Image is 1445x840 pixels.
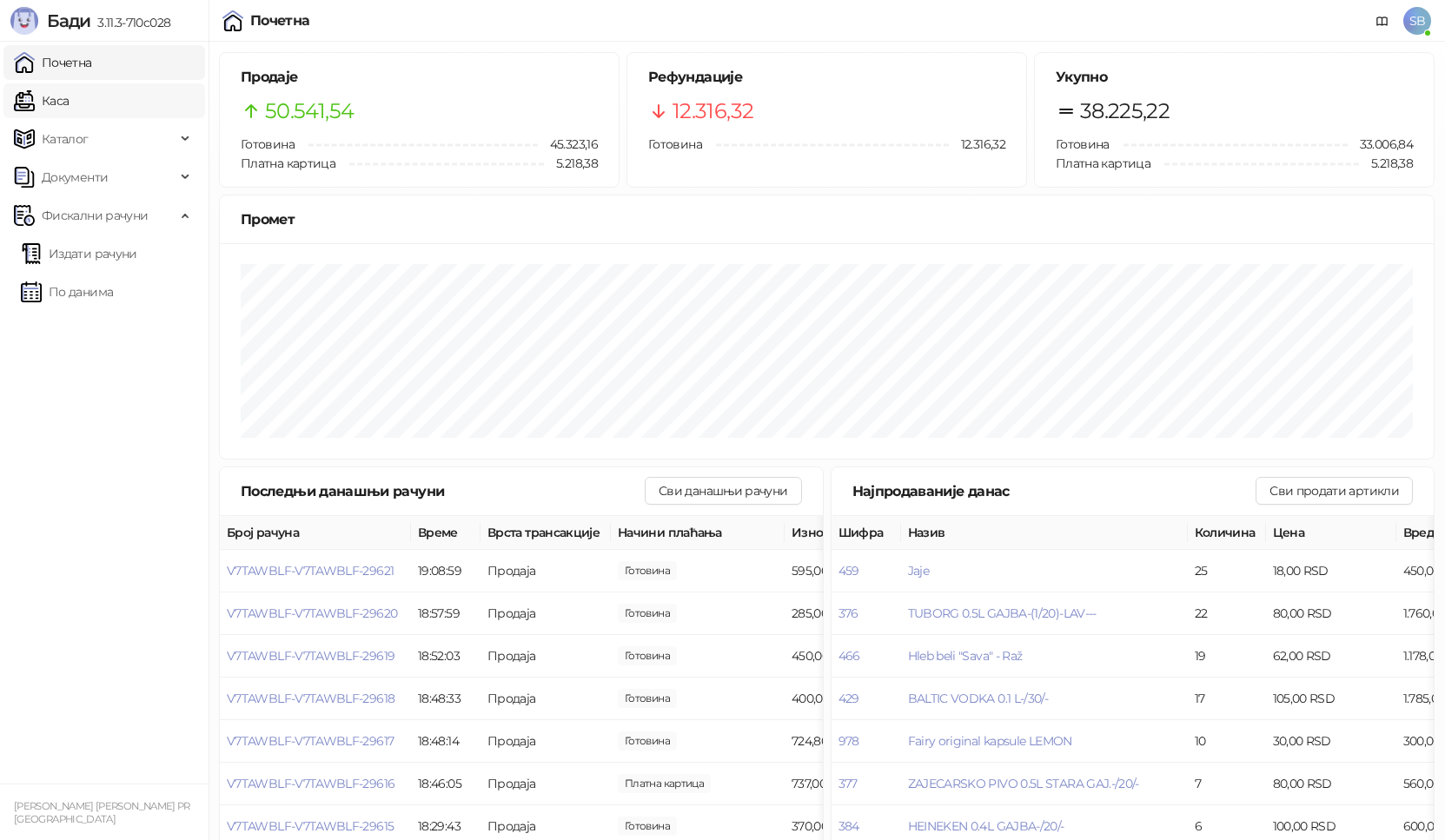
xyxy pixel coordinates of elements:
[411,763,481,805] td: 18:46:05
[838,563,859,579] button: 459
[411,678,481,720] td: 18:48:33
[227,691,394,706] span: V7TAWBLF-V7TAWBLF-29618
[14,83,69,118] a: Каса
[852,480,1256,502] div: Најпродаваније данас
[618,646,677,665] span: 450,00
[411,635,481,678] td: 18:52:03
[10,7,38,35] img: Logo
[227,605,397,621] span: V7TAWBLF-V7TAWBLF-29620
[1369,7,1396,35] a: Документација
[908,563,929,579] button: Jaje
[411,592,481,635] td: 18:57:59
[241,67,598,88] h5: Продаје
[838,733,859,749] button: 978
[1080,95,1170,128] span: 38.225,22
[220,516,411,550] th: Број рачуна
[227,648,394,664] button: V7TAWBLF-V7TAWBLF-29619
[785,635,915,678] td: 450,00 RSD
[1266,720,1396,763] td: 30,00 RSD
[908,776,1139,791] button: ZAJECARSKO PIVO 0.5L STARA GAJ.-/20/-
[265,95,354,128] span: 50.541,54
[908,648,1023,664] button: Hleb beli "Sava" - Raž
[618,689,677,708] span: 400,00
[1188,550,1266,592] td: 25
[949,135,1005,154] span: 12.316,32
[908,733,1072,749] button: Fairy original kapsule LEMON
[648,136,702,152] span: Готовина
[411,516,481,550] th: Време
[785,678,915,720] td: 400,00 RSD
[838,776,858,791] button: 377
[227,733,394,749] button: V7TAWBLF-V7TAWBLF-29617
[21,236,137,271] a: Издати рачуни
[241,136,295,152] span: Готовина
[1056,136,1110,152] span: Готовина
[411,550,481,592] td: 19:08:59
[481,592,611,635] td: Продаја
[241,480,645,502] div: Последњи данашњи рачуни
[14,800,190,825] small: [PERSON_NAME] [PERSON_NAME] PR [GEOGRAPHIC_DATA]
[21,274,113,309] a: По данима
[673,95,753,128] span: 12.316,32
[838,818,859,834] button: 384
[47,10,90,31] span: Бади
[1188,516,1266,550] th: Количина
[227,818,394,834] button: V7TAWBLF-V7TAWBLF-29615
[832,516,901,550] th: Шифра
[481,516,611,550] th: Врста трансакције
[1359,154,1413,173] span: 5.218,38
[1266,678,1396,720] td: 105,00 RSD
[908,691,1049,706] button: BALTIC VODKA 0.1 L-/30/-
[241,208,1413,230] div: Промет
[481,720,611,763] td: Продаја
[618,731,677,751] span: 724,80
[227,776,394,791] button: V7TAWBLF-V7TAWBLF-29616
[241,155,335,171] span: Платна картица
[1056,67,1413,88] h5: Укупно
[648,67,1005,88] h5: Рефундације
[227,563,394,579] button: V7TAWBLF-V7TAWBLF-29621
[618,774,711,793] span: 737,00
[1188,678,1266,720] td: 17
[785,550,915,592] td: 595,00 RSD
[90,15,170,30] span: 3.11.3-710c028
[481,550,611,592] td: Продаја
[538,135,598,154] span: 45.323,16
[1266,592,1396,635] td: 80,00 RSD
[42,122,89,156] span: Каталог
[785,516,915,550] th: Износ
[1266,635,1396,678] td: 62,00 RSD
[544,154,598,173] span: 5.218,38
[838,648,860,664] button: 466
[785,720,915,763] td: 724,80 RSD
[1188,763,1266,805] td: 7
[785,763,915,805] td: 737,00 RSD
[14,45,92,80] a: Почетна
[411,720,481,763] td: 18:48:14
[1256,477,1413,505] button: Сви продати артикли
[908,605,1097,621] button: TUBORG 0.5L GAJBA-(1/20)-LAV---
[838,691,859,706] button: 429
[1188,720,1266,763] td: 10
[908,818,1064,834] button: HEINEKEN 0.4L GAJBA-/20/-
[1056,155,1150,171] span: Платна картица
[481,678,611,720] td: Продаја
[1188,635,1266,678] td: 19
[618,817,677,836] span: 370,00
[838,605,858,621] button: 376
[1403,7,1431,35] span: SB
[481,763,611,805] td: Продаја
[1266,516,1396,550] th: Цена
[901,516,1188,550] th: Назив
